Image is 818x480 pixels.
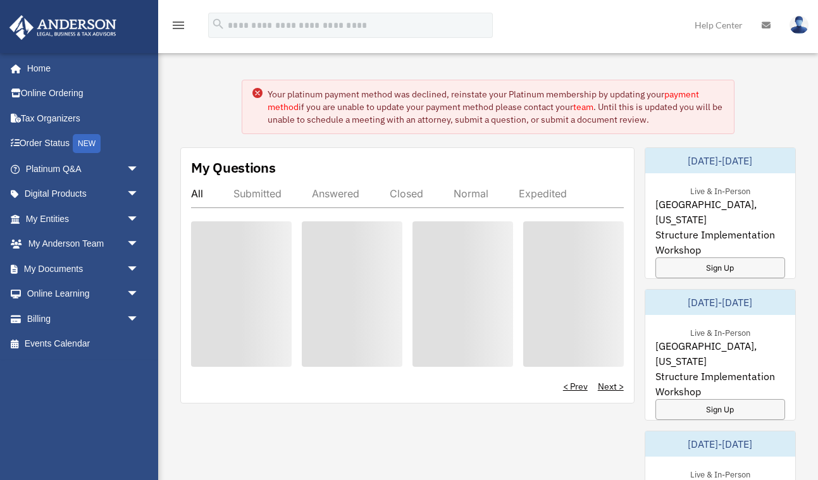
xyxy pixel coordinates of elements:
div: Closed [390,187,423,200]
span: arrow_drop_down [127,306,152,332]
a: Home [9,56,152,81]
a: Order StatusNEW [9,131,158,157]
div: [DATE]-[DATE] [645,290,795,315]
div: Live & In-Person [680,183,760,197]
span: Structure Implementation Workshop [655,227,785,257]
div: Normal [454,187,488,200]
span: arrow_drop_down [127,206,152,232]
a: Online Ordering [9,81,158,106]
a: Next > [598,380,624,393]
span: arrow_drop_down [127,182,152,207]
a: Tax Organizers [9,106,158,131]
a: team [573,101,593,113]
a: Digital Productsarrow_drop_down [9,182,158,207]
div: NEW [73,134,101,153]
i: menu [171,18,186,33]
span: [GEOGRAPHIC_DATA], [US_STATE] [655,338,785,369]
div: [DATE]-[DATE] [645,431,795,457]
div: Live & In-Person [680,325,760,338]
div: All [191,187,203,200]
div: Expedited [519,187,567,200]
span: arrow_drop_down [127,231,152,257]
a: Online Learningarrow_drop_down [9,281,158,307]
div: Live & In-Person [680,467,760,480]
div: [DATE]-[DATE] [645,148,795,173]
div: Submitted [233,187,282,200]
span: arrow_drop_down [127,256,152,282]
a: My Entitiesarrow_drop_down [9,206,158,231]
a: Sign Up [655,257,785,278]
span: arrow_drop_down [127,156,152,182]
span: arrow_drop_down [127,281,152,307]
span: [GEOGRAPHIC_DATA], [US_STATE] [655,197,785,227]
a: < Prev [563,380,588,393]
a: Events Calendar [9,331,158,357]
div: Answered [312,187,359,200]
a: My Documentsarrow_drop_down [9,256,158,281]
a: Billingarrow_drop_down [9,306,158,331]
div: My Questions [191,158,276,177]
a: Platinum Q&Aarrow_drop_down [9,156,158,182]
a: menu [171,22,186,33]
div: Your platinum payment method was declined, reinstate your Platinum membership by updating your if... [268,88,723,126]
i: search [211,17,225,31]
a: Sign Up [655,399,785,420]
img: Anderson Advisors Platinum Portal [6,15,120,40]
a: My Anderson Teamarrow_drop_down [9,231,158,257]
a: payment method [268,89,699,113]
span: Structure Implementation Workshop [655,369,785,399]
img: User Pic [790,16,809,34]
